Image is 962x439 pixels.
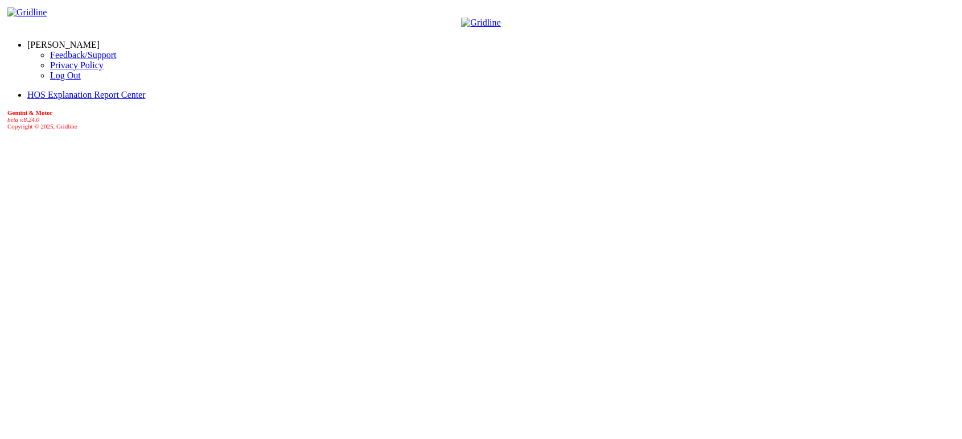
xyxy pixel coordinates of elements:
img: Gridline [461,18,500,28]
a: Privacy Policy [50,60,104,70]
a: [PERSON_NAME] [27,40,100,49]
a: Log Out [50,71,81,80]
b: Gemini & Motor [7,109,52,116]
a: HOS Explanation Report Center [27,90,146,100]
a: Feedback/Support [50,50,116,60]
div: Copyright © 2025, Gridline [7,109,957,130]
img: Gridline [7,7,47,18]
i: beta v.8.24.0 [7,116,39,123]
